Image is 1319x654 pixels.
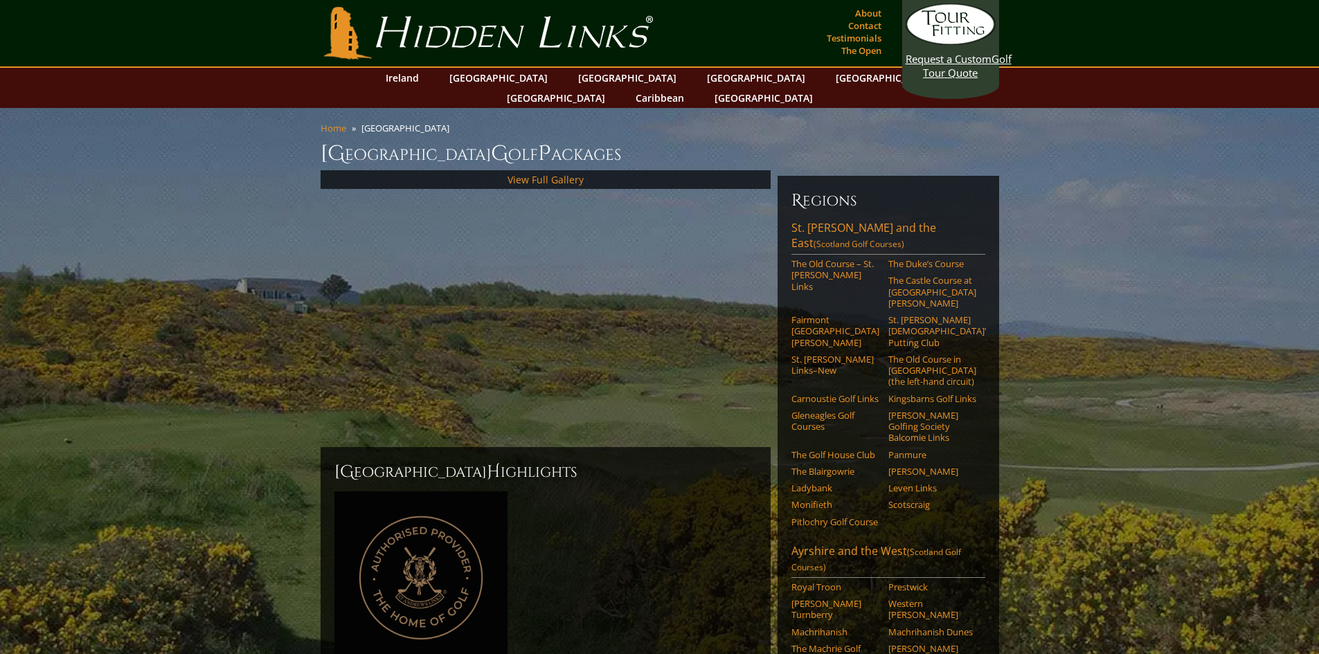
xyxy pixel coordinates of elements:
a: Kingsbarns Golf Links [888,393,976,404]
a: Pitlochry Golf Course [791,516,879,527]
a: St. [PERSON_NAME] and the East(Scotland Golf Courses) [791,220,985,255]
a: Royal Troon [791,581,879,592]
li: [GEOGRAPHIC_DATA] [361,122,455,134]
a: The Open [838,41,885,60]
a: Monifieth [791,499,879,510]
a: Machrihanish [791,626,879,637]
a: [GEOGRAPHIC_DATA] [829,68,941,88]
span: (Scotland Golf Courses) [814,238,904,250]
span: P [538,140,551,167]
a: Panmure [888,449,976,460]
a: Scotscraig [888,499,976,510]
a: The Blairgowrie [791,466,879,477]
a: Contact [845,16,885,35]
a: St. [PERSON_NAME] [DEMOGRAPHIC_DATA]’ Putting Club [888,314,976,348]
a: The Old Course – St. [PERSON_NAME] Links [791,258,879,292]
a: The Castle Course at [GEOGRAPHIC_DATA][PERSON_NAME] [888,275,976,309]
a: Fairmont [GEOGRAPHIC_DATA][PERSON_NAME] [791,314,879,348]
a: [PERSON_NAME] Turnberry [791,598,879,621]
span: Request a Custom [906,52,992,66]
a: Home [321,122,346,134]
a: Leven Links [888,482,976,493]
a: Machrihanish Dunes [888,626,976,637]
a: [PERSON_NAME] [888,466,976,477]
a: Prestwick [888,581,976,592]
a: Western [PERSON_NAME] [888,598,976,621]
a: Caribbean [629,88,691,108]
a: The Duke’s Course [888,258,976,269]
a: [GEOGRAPHIC_DATA] [700,68,812,88]
a: [GEOGRAPHIC_DATA] [442,68,555,88]
a: The Old Course in [GEOGRAPHIC_DATA] (the left-hand circuit) [888,354,976,388]
a: About [852,3,885,23]
a: Ireland [379,68,426,88]
a: [PERSON_NAME] Golfing Society Balcomie Links [888,410,976,444]
a: Gleneagles Golf Courses [791,410,879,433]
a: Testimonials [823,28,885,48]
a: View Full Gallery [508,173,584,186]
h1: [GEOGRAPHIC_DATA] olf ackages [321,140,999,167]
a: [GEOGRAPHIC_DATA] [571,68,683,88]
span: (Scotland Golf Courses) [791,546,961,573]
h6: Regions [791,190,985,212]
a: Request a CustomGolf Tour Quote [906,3,996,80]
a: [GEOGRAPHIC_DATA] [500,88,612,108]
a: St. [PERSON_NAME] Links–New [791,354,879,376]
a: The Golf House Club [791,449,879,460]
a: Ayrshire and the West(Scotland Golf Courses) [791,543,985,578]
span: G [491,140,508,167]
h2: [GEOGRAPHIC_DATA] ighlights [334,461,757,483]
span: H [487,461,501,483]
a: [GEOGRAPHIC_DATA] [708,88,820,108]
a: Ladybank [791,482,879,493]
a: Carnoustie Golf Links [791,393,879,404]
